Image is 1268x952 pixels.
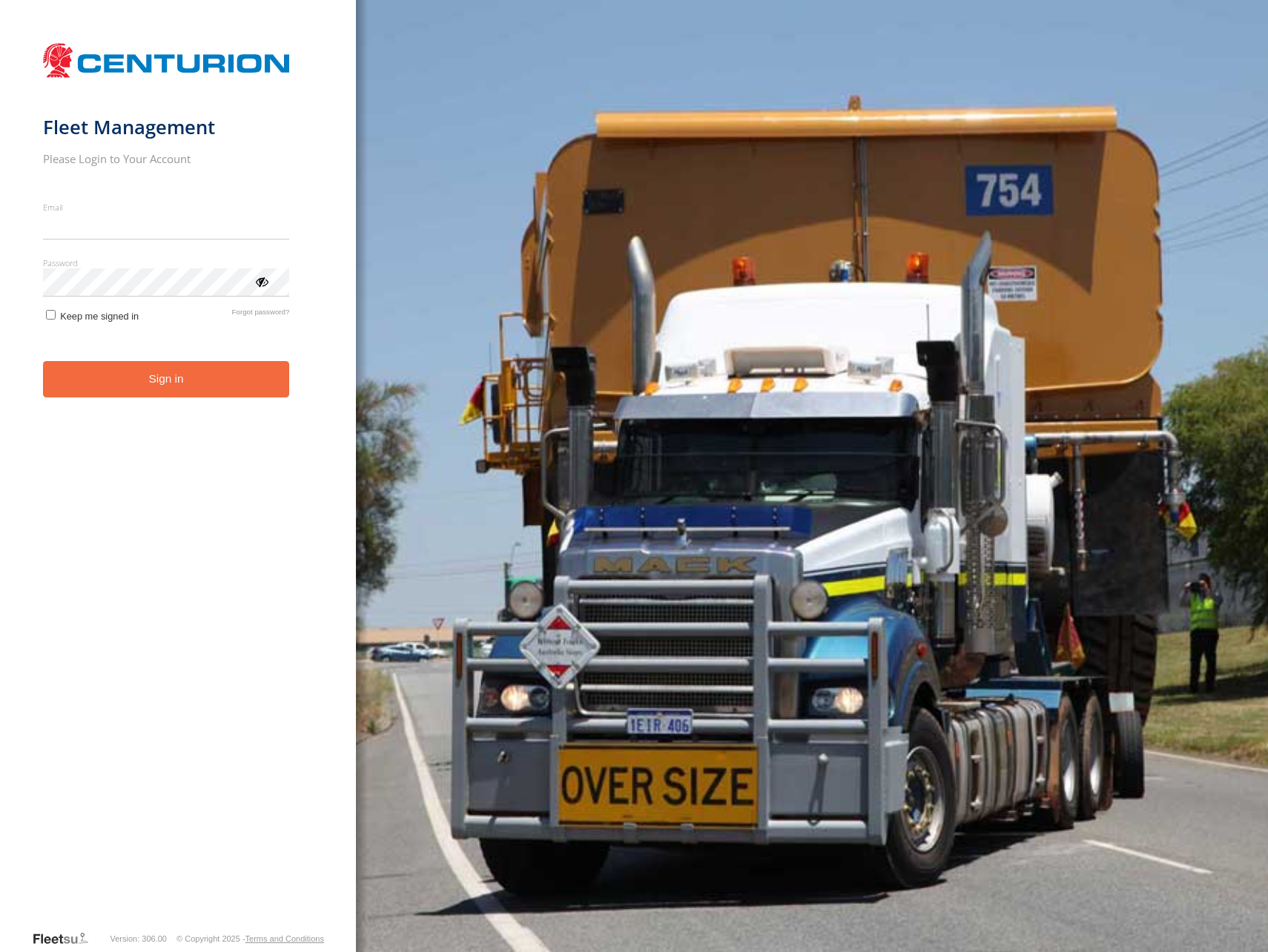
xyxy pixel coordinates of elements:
label: Password [43,257,290,268]
a: Forgot password? [232,308,290,322]
a: Visit our Website [32,931,100,946]
button: Sign in [43,361,290,397]
h2: Please Login to Your Account [43,151,290,166]
form: main [43,36,314,930]
div: ViewPassword [254,274,268,288]
img: Centurion Transport [43,42,290,79]
span: Keep me signed in [60,311,139,322]
label: Email [43,202,290,213]
div: Version: 306.00 [110,934,167,943]
input: Keep me signed in [46,310,56,320]
a: Terms and Conditions [245,934,324,943]
h1: Fleet Management [43,115,290,139]
div: © Copyright 2025 - [176,934,324,943]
